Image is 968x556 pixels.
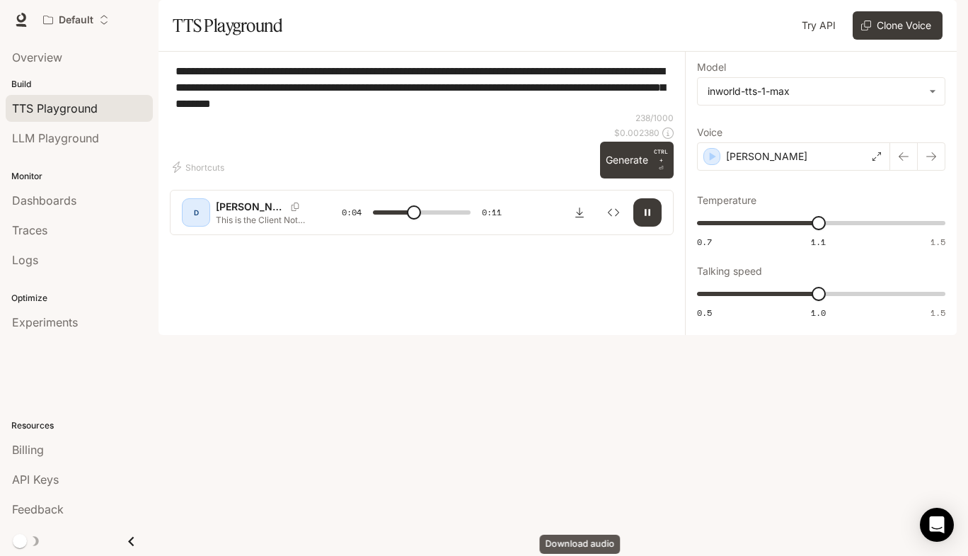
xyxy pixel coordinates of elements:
[853,11,943,40] button: Clone Voice
[796,11,841,40] a: Try API
[216,214,308,226] p: This is the Client Notes Edit form. It allows you to create, update, and manage notes for a clien...
[930,236,945,248] span: 1.5
[654,147,668,173] p: ⏎
[811,307,826,319] span: 1.0
[342,205,362,220] span: 0:04
[697,266,762,276] p: Talking speed
[173,11,282,40] h1: TTS Playground
[811,236,826,248] span: 1.1
[698,78,945,105] div: inworld-tts-1-max
[930,307,945,319] span: 1.5
[37,6,115,34] button: Open workspace menu
[726,149,807,164] p: [PERSON_NAME]
[697,307,712,319] span: 0.5
[59,14,93,26] p: Default
[185,201,207,224] div: D
[697,127,722,137] p: Voice
[600,142,674,178] button: GenerateCTRL +⏎
[697,236,712,248] span: 0.7
[216,200,285,214] p: [PERSON_NAME]
[614,127,659,139] p: $ 0.002380
[654,147,668,164] p: CTRL +
[708,84,922,98] div: inworld-tts-1-max
[697,62,726,72] p: Model
[482,205,502,220] span: 0:11
[635,112,674,124] p: 238 / 1000
[920,508,954,542] div: Open Intercom Messenger
[540,535,621,554] div: Download audio
[565,198,594,227] button: Download audio
[697,195,756,205] p: Temperature
[170,156,230,178] button: Shortcuts
[285,203,305,211] button: Copy Voice ID
[599,198,628,227] button: Inspect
